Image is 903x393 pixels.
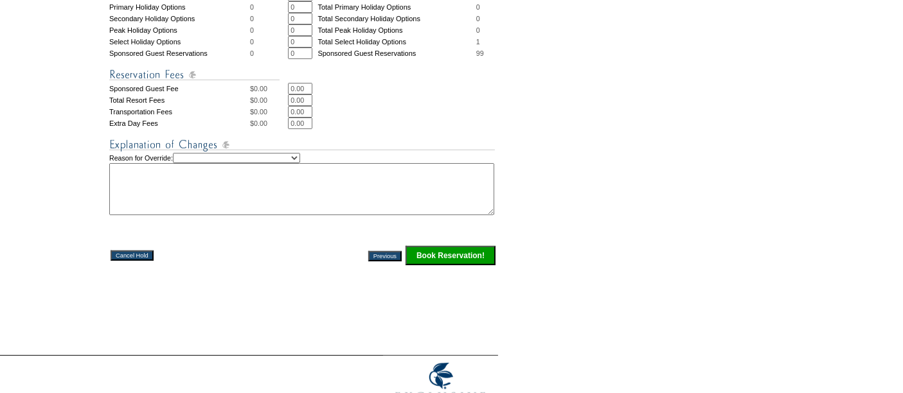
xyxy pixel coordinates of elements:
td: $ [250,106,288,118]
td: $ [250,83,288,94]
td: Total Peak Holiday Options [317,24,476,36]
span: 0 [250,49,254,57]
td: Select Holiday Options [109,36,250,48]
td: Total Secondary Holiday Options [317,13,476,24]
input: Click this button to finalize your reservation. [406,246,496,265]
td: Extra Day Fees [109,118,250,129]
span: 99 [476,49,484,57]
td: Sponsored Guest Reservations [109,48,250,59]
td: Total Resort Fees [109,94,250,106]
td: Total Select Holiday Options [317,36,476,48]
span: 0 [250,3,254,11]
span: 0 [250,15,254,22]
td: Peak Holiday Options [109,24,250,36]
span: 0 [476,3,480,11]
span: 0 [476,15,480,22]
td: Primary Holiday Options [109,1,250,13]
td: Secondary Holiday Options [109,13,250,24]
input: Cancel Hold [111,250,154,261]
td: $ [250,94,288,106]
span: 1 [476,38,480,46]
td: Sponsored Guest Reservations [317,48,476,59]
span: 0 [250,26,254,34]
img: Explanation of Changes [109,137,495,153]
span: 0.00 [254,108,267,116]
td: Total Primary Holiday Options [317,1,476,13]
input: Previous [368,251,402,261]
span: 0 [250,38,254,46]
span: 0.00 [254,119,267,127]
td: Sponsored Guest Fee [109,83,250,94]
td: Reason for Override: [109,153,497,215]
td: $ [250,118,288,129]
span: 0 [476,26,480,34]
span: 0.00 [254,85,267,92]
span: 0.00 [254,96,267,104]
td: Transportation Fees [109,106,250,118]
img: Reservation Fees [109,67,280,83]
